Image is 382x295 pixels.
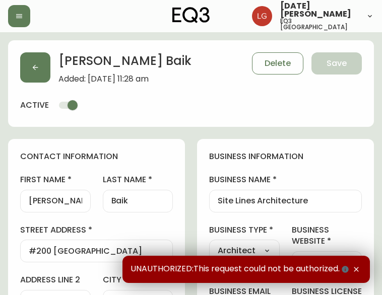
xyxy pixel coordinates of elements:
[20,174,91,185] label: first name
[20,151,173,162] h4: contact information
[131,264,351,275] span: UNAUTHORIZED:This request could not be authorized.
[58,75,192,84] span: Added: [DATE] 11:28 am
[280,2,358,18] span: [DATE][PERSON_NAME]
[252,6,272,26] img: 2638f148bab13be18035375ceda1d187
[252,52,303,75] button: Delete
[292,225,362,247] label: business website
[103,274,173,285] label: city
[209,225,280,236] label: business type
[209,151,362,162] h4: business information
[20,100,49,111] h4: active
[20,225,173,236] label: street address
[103,174,173,185] label: last name
[265,58,291,69] span: Delete
[58,52,192,75] h2: [PERSON_NAME] Baik
[20,274,91,285] label: address line 2
[172,7,210,23] img: logo
[280,18,358,30] h5: eq3 [GEOGRAPHIC_DATA]
[209,174,362,185] label: business name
